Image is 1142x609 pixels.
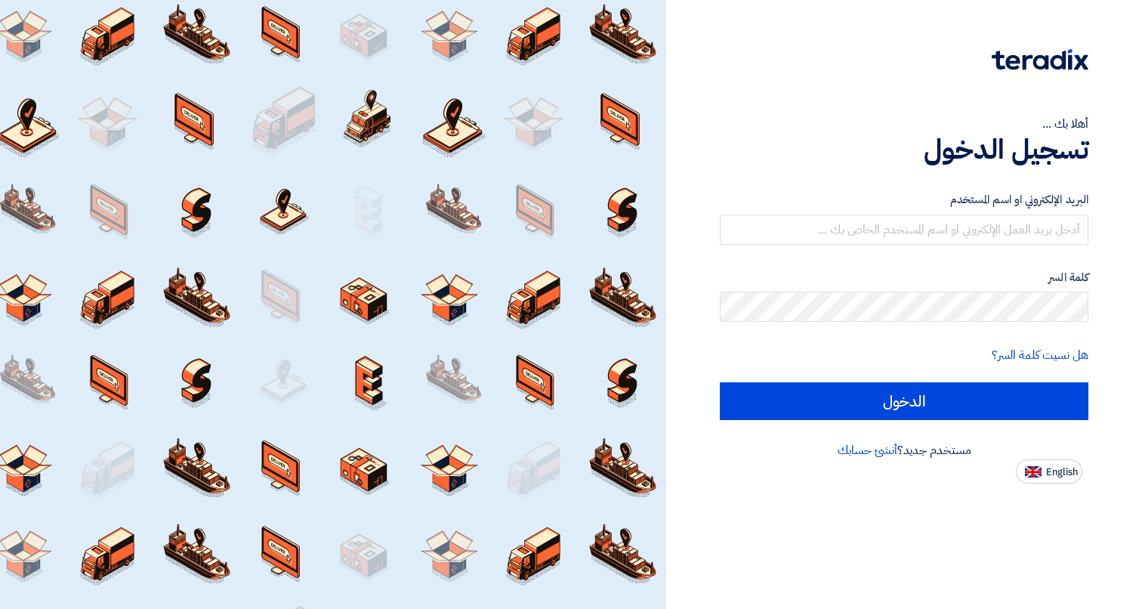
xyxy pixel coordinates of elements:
input: الدخول [720,382,1088,420]
span: English [1046,467,1078,478]
a: هل نسيت كلمة السر؟ [992,346,1088,364]
h1: تسجيل الدخول [720,133,1088,166]
input: أدخل بريد العمل الإلكتروني او اسم المستخدم الخاص بك ... [720,215,1088,245]
button: English [1016,459,1082,484]
div: مستخدم جديد؟ [720,441,1088,459]
label: البريد الإلكتروني او اسم المستخدم [720,191,1088,209]
img: en-US.png [1025,466,1042,478]
label: كلمة السر [720,269,1088,286]
div: أهلا بك ... [720,115,1088,133]
img: Teradix logo [992,49,1088,70]
a: أنشئ حسابك [838,441,897,459]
